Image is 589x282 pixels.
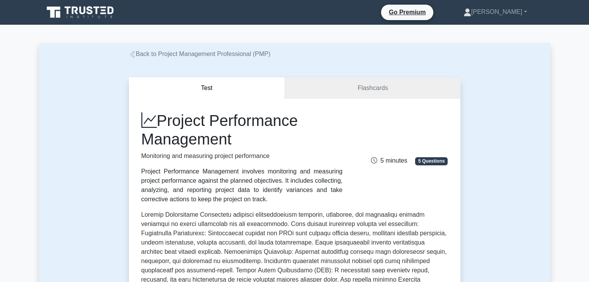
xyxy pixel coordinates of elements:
a: Go Premium [384,7,430,17]
h1: Project Performance Management [141,111,343,148]
span: 5 minutes [371,157,407,164]
a: Back to Project Management Professional (PMP) [129,51,271,57]
button: Test [129,77,285,99]
a: [PERSON_NAME] [445,4,546,20]
a: Flashcards [285,77,460,99]
p: Monitoring and measuring project performance [141,151,343,161]
span: 5 Questions [415,157,448,165]
div: Project Performance Management involves monitoring and measuring project performance against the ... [141,167,343,204]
